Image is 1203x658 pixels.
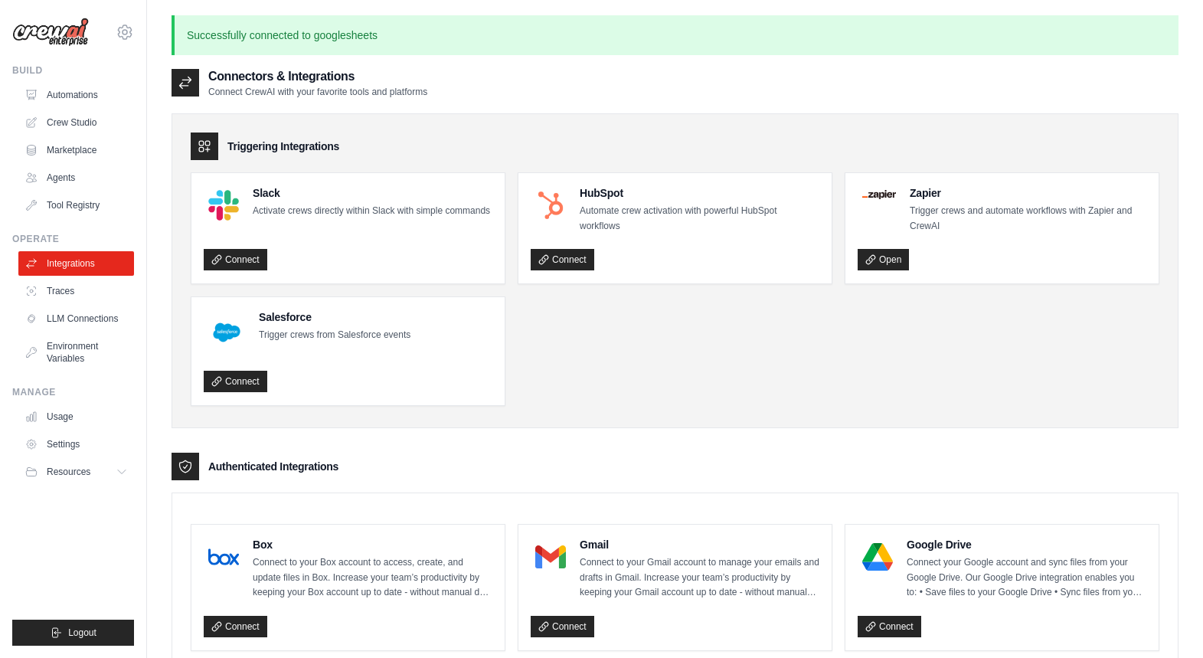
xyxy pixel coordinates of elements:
a: Automations [18,83,134,107]
h4: Gmail [580,537,819,552]
a: Connect [204,371,267,392]
p: Connect your Google account and sync files from your Google Drive. Our Google Drive integration e... [907,555,1146,601]
h4: Box [253,537,492,552]
img: Salesforce Logo [208,314,245,351]
img: Zapier Logo [862,190,896,199]
img: Box Logo [208,542,239,572]
div: Manage [12,386,134,398]
img: Logo [12,18,89,47]
a: Connect [204,249,267,270]
a: Usage [18,404,134,429]
a: LLM Connections [18,306,134,331]
h3: Authenticated Integrations [208,459,338,474]
h4: Google Drive [907,537,1146,552]
a: Connect [531,249,594,270]
p: Connect CrewAI with your favorite tools and platforms [208,86,427,98]
span: Logout [68,627,96,639]
a: Traces [18,279,134,303]
a: Connect [204,616,267,637]
h3: Triggering Integrations [227,139,339,154]
button: Logout [12,620,134,646]
div: Build [12,64,134,77]
a: Integrations [18,251,134,276]
p: Trigger crews from Salesforce events [259,328,410,343]
a: Crew Studio [18,110,134,135]
h4: HubSpot [580,185,819,201]
p: Successfully connected to googlesheets [172,15,1178,55]
img: Gmail Logo [535,542,566,572]
a: Settings [18,432,134,457]
a: Agents [18,165,134,190]
img: Google Drive Logo [862,542,893,572]
a: Open [858,249,909,270]
p: Connect to your Gmail account to manage your emails and drafts in Gmail. Increase your team’s pro... [580,555,819,601]
span: Resources [47,466,90,478]
img: HubSpot Logo [535,190,566,221]
a: Marketplace [18,138,134,162]
div: Operate [12,233,134,245]
a: Environment Variables [18,334,134,371]
h4: Salesforce [259,309,410,325]
h2: Connectors & Integrations [208,67,427,86]
img: Slack Logo [208,190,239,221]
a: Connect [531,616,594,637]
h4: Zapier [910,185,1146,201]
a: Connect [858,616,921,637]
a: Tool Registry [18,193,134,218]
p: Activate crews directly within Slack with simple commands [253,204,490,219]
p: Trigger crews and automate workflows with Zapier and CrewAI [910,204,1146,234]
h4: Slack [253,185,490,201]
p: Connect to your Box account to access, create, and update files in Box. Increase your team’s prod... [253,555,492,601]
button: Resources [18,460,134,484]
p: Automate crew activation with powerful HubSpot workflows [580,204,819,234]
